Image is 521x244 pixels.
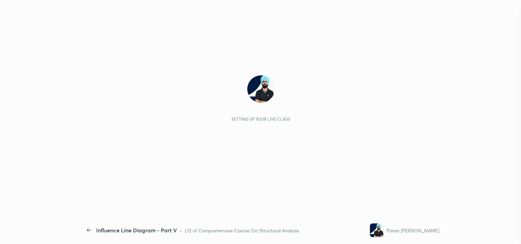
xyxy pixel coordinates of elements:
[386,227,439,234] div: Paran [PERSON_NAME]
[96,226,177,234] div: Influence Line Diagram - Part V
[185,227,299,234] div: L12 of Comprehensive Course On Structural Analysis
[247,75,275,103] img: bb0fa125db344831bf5d12566d8c4e6c.jpg
[180,227,182,234] div: •
[231,117,290,122] div: Setting up your live class
[370,223,384,237] img: bb0fa125db344831bf5d12566d8c4e6c.jpg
